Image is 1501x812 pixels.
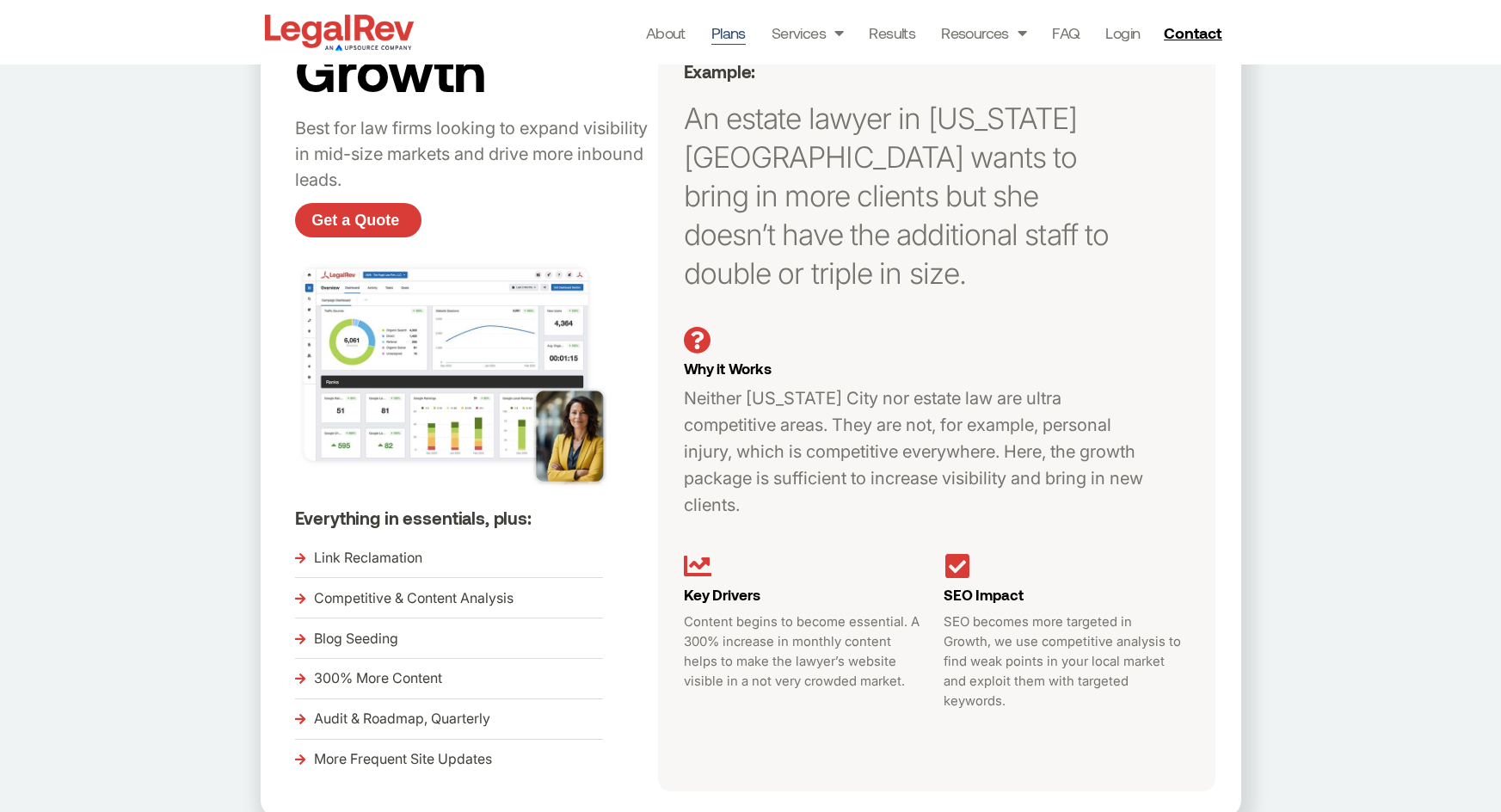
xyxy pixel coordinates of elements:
nav: Menu [646,21,1141,45]
span: Competitive & Content Analysis [310,586,514,612]
span: Blog Seeding [310,626,398,652]
span: SEO Impact [944,586,1023,603]
a: Plans [711,21,746,45]
p: SEO becomes more targeted in Growth, we use competitive analysis to find weak points in your loca... [944,612,1183,710]
a: Services [772,21,844,45]
span: More Frequent Site Updates [310,747,492,772]
span: Why it Works [684,360,772,377]
span: Key Drivers [684,586,760,603]
a: FAQ [1052,21,1080,45]
a: About [646,21,686,45]
a: Results [869,21,915,45]
span: Audit & Roadmap, Quarterly [310,706,490,732]
p: Best for law firms looking to expand visibility in mid-size markets and drive more inbound leads. [295,116,649,194]
a: Get a Quote [295,203,421,237]
a: Resources [941,21,1026,45]
span: 300% More Content [310,666,442,692]
h5: Everything in essentials, plus: [295,507,649,528]
p: Content begins to become essential. A 300% increase in monthly content helps to make the lawyer’s... [684,612,923,691]
a: Login [1105,21,1140,45]
span: Get a Quote [311,212,399,228]
span: Link Reclamation [310,545,422,571]
span: Contact [1164,25,1221,40]
h5: Example: [684,61,1137,82]
p: Neither [US_STATE] City nor estate law are ultra competitive areas. They are not, for example, pe... [684,385,1147,519]
h2: Growth [295,40,649,99]
a: Contact [1157,19,1233,46]
p: An estate lawyer in [US_STATE][GEOGRAPHIC_DATA] wants to bring in more clients but she doesn’t ha... [684,99,1137,292]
